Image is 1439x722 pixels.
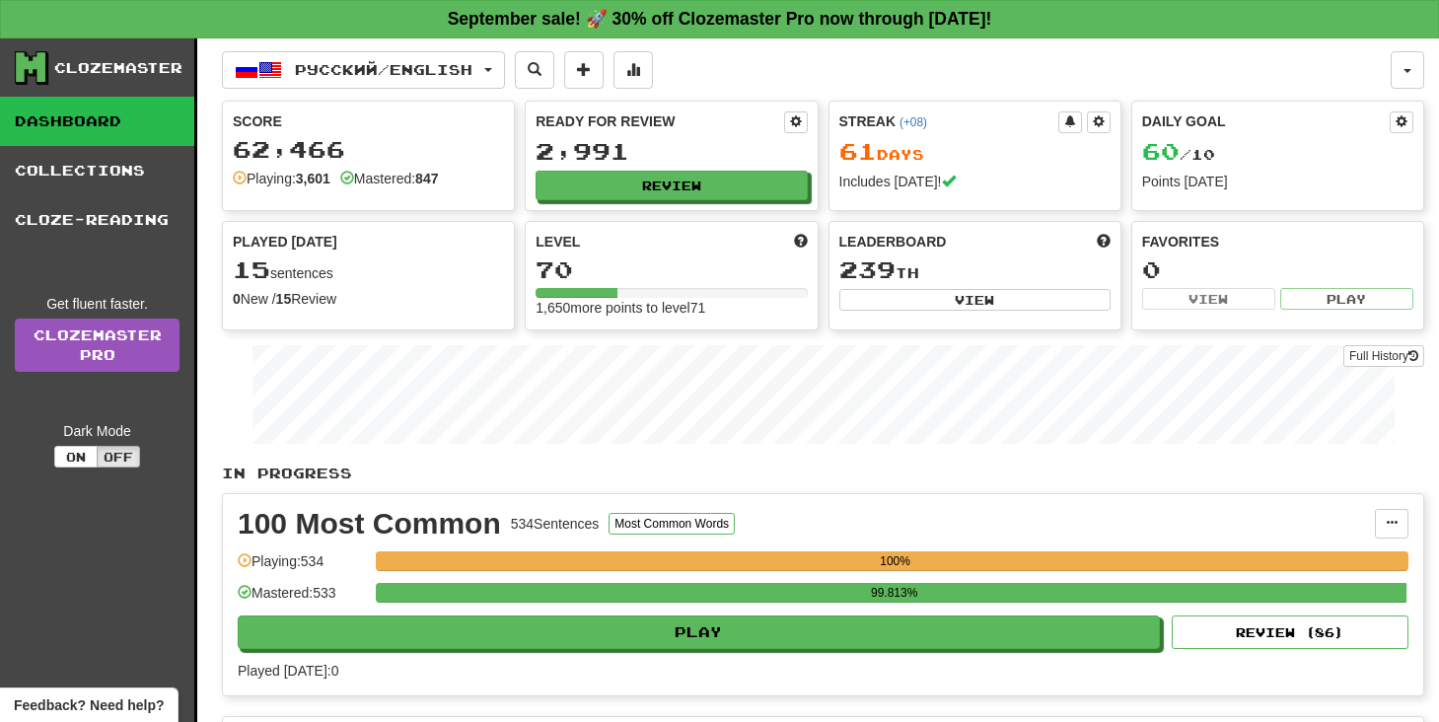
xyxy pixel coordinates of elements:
div: Playing: [233,169,330,188]
p: In Progress [222,464,1424,483]
button: Search sentences [515,51,554,89]
button: Play [1280,288,1413,310]
strong: 3,601 [296,171,330,186]
div: Streak [839,111,1058,131]
span: Played [DATE] [233,232,337,252]
span: 15 [233,255,270,283]
div: Score [233,111,504,131]
div: Includes [DATE]! [839,172,1111,191]
strong: 847 [415,171,438,186]
button: Most Common Words [609,513,735,535]
div: Mastered: 533 [238,583,366,615]
button: Add sentence to collection [564,51,604,89]
button: Off [97,446,140,468]
div: Clozemaster [54,58,182,78]
button: Русский/English [222,51,505,89]
div: Mastered: [340,169,439,188]
strong: 15 [276,291,292,307]
div: 2,991 [536,139,807,164]
div: 0 [1142,257,1413,282]
strong: September sale! 🚀 30% off Clozemaster Pro now through [DATE]! [448,9,992,29]
div: 1,650 more points to level 71 [536,298,807,318]
button: Play [238,615,1160,649]
span: 239 [839,255,896,283]
button: View [839,289,1111,311]
button: More stats [613,51,653,89]
span: / 10 [1142,146,1215,163]
div: Ready for Review [536,111,783,131]
span: 61 [839,137,877,165]
span: Played [DATE]: 0 [238,663,338,679]
strong: 0 [233,291,241,307]
span: Leaderboard [839,232,947,252]
div: Dark Mode [15,421,180,441]
span: 60 [1142,137,1180,165]
button: View [1142,288,1275,310]
span: Open feedback widget [14,695,164,715]
div: Daily Goal [1142,111,1390,133]
button: Review [536,171,807,200]
a: ClozemasterPro [15,319,180,372]
div: Day s [839,139,1111,165]
div: sentences [233,257,504,283]
a: (+08) [899,115,927,129]
button: Full History [1343,345,1424,367]
button: On [54,446,98,468]
div: New / Review [233,289,504,309]
div: 70 [536,257,807,282]
div: 534 Sentences [511,514,600,534]
div: 100 Most Common [238,509,501,539]
div: 62,466 [233,137,504,162]
span: This week in points, UTC [1097,232,1111,252]
div: Favorites [1142,232,1413,252]
div: Playing: 534 [238,551,366,584]
button: Review (86) [1172,615,1408,649]
span: Score more points to level up [794,232,808,252]
div: 100% [382,551,1408,571]
div: 99.813% [382,583,1406,603]
span: Level [536,232,580,252]
span: Русский / English [295,61,472,78]
div: Points [DATE] [1142,172,1413,191]
div: th [839,257,1111,283]
div: Get fluent faster. [15,294,180,314]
